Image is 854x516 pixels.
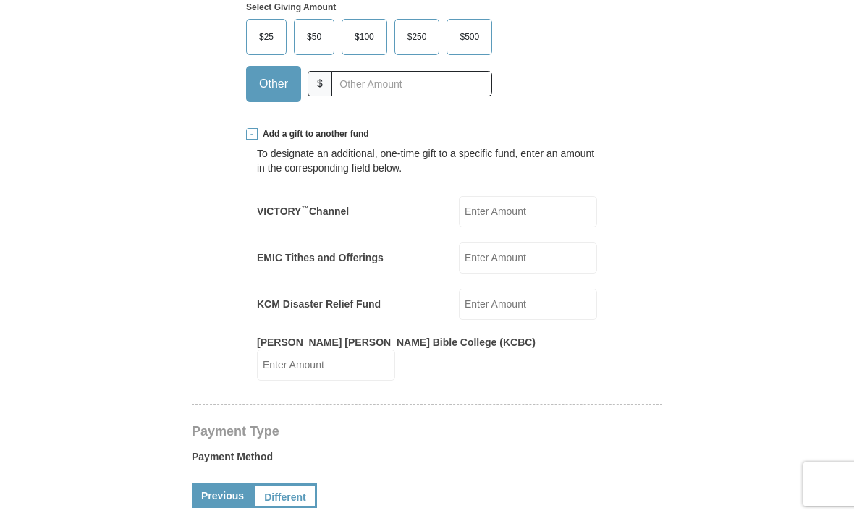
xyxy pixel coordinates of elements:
span: $ [308,71,332,96]
span: Other [252,73,295,95]
h4: Payment Type [192,426,662,437]
span: $250 [400,26,434,48]
span: $25 [252,26,281,48]
input: Enter Amount [459,289,597,320]
span: Add a gift to another fund [258,128,369,140]
a: Different [253,483,317,508]
a: Previous [192,483,253,508]
input: Other Amount [331,71,492,96]
input: Enter Amount [459,242,597,274]
label: KCM Disaster Relief Fund [257,297,381,311]
label: Payment Method [192,449,662,471]
div: To designate an additional, one-time gift to a specific fund, enter an amount in the correspondin... [257,146,597,175]
label: [PERSON_NAME] [PERSON_NAME] Bible College (KCBC) [257,335,536,350]
strong: Select Giving Amount [246,2,336,12]
label: VICTORY Channel [257,204,349,219]
span: $50 [300,26,329,48]
sup: ™ [301,204,309,213]
span: $500 [452,26,486,48]
input: Enter Amount [459,196,597,227]
input: Enter Amount [257,350,395,381]
label: EMIC Tithes and Offerings [257,250,384,265]
span: $100 [347,26,381,48]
